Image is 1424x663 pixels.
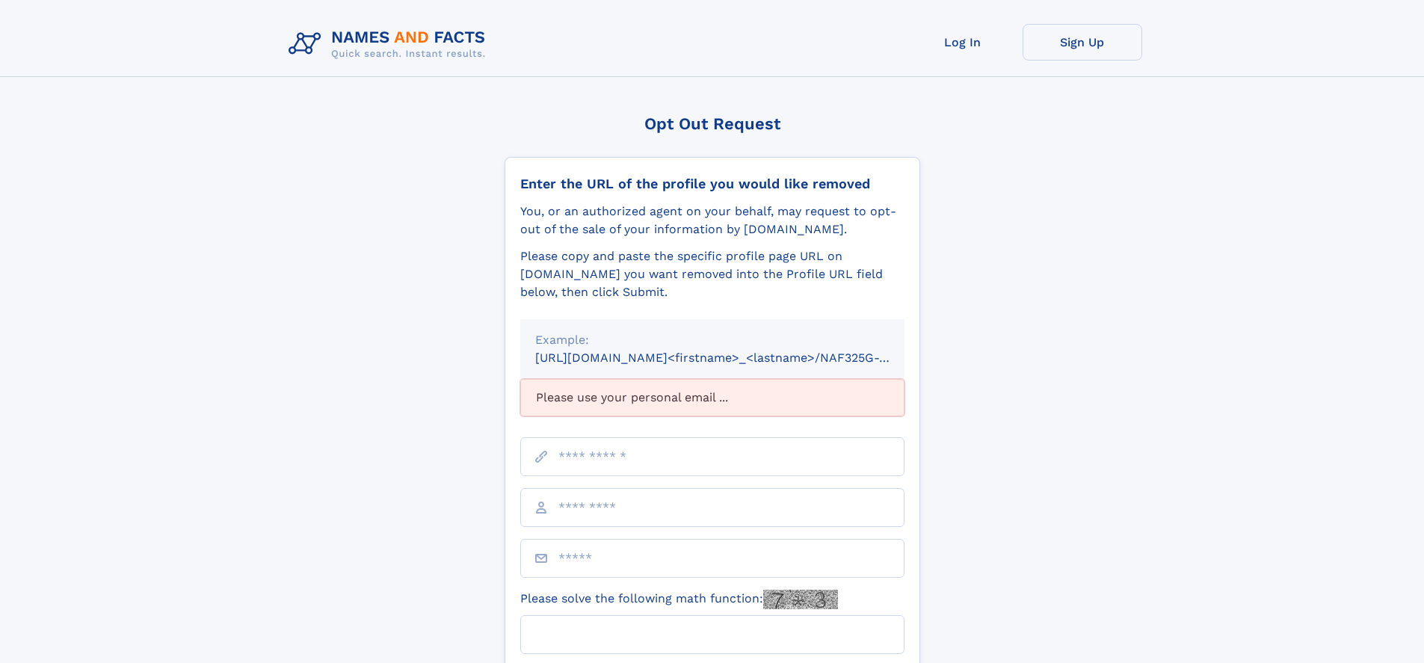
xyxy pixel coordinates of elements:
a: Sign Up [1023,24,1142,61]
div: Please use your personal email ... [520,379,904,416]
small: [URL][DOMAIN_NAME]<firstname>_<lastname>/NAF325G-xxxxxxxx [535,351,933,365]
div: Opt Out Request [505,114,920,133]
img: Logo Names and Facts [283,24,498,64]
div: Enter the URL of the profile you would like removed [520,176,904,192]
a: Log In [903,24,1023,61]
label: Please solve the following math function: [520,590,838,609]
div: You, or an authorized agent on your behalf, may request to opt-out of the sale of your informatio... [520,203,904,238]
div: Example: [535,331,890,349]
div: Please copy and paste the specific profile page URL on [DOMAIN_NAME] you want removed into the Pr... [520,247,904,301]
